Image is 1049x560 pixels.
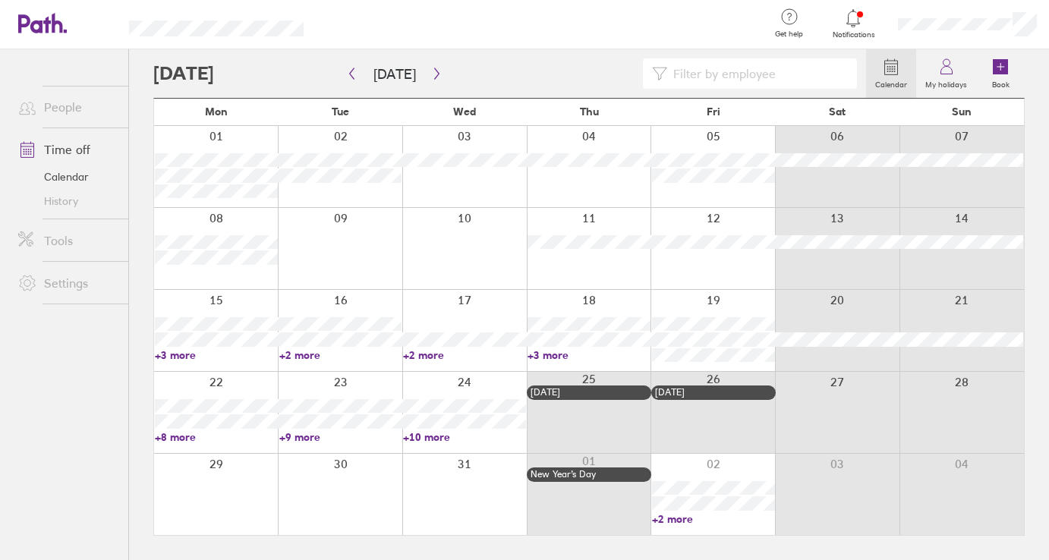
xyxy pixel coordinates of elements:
div: New Year’s Day [531,469,647,480]
a: Calendar [6,165,128,189]
a: +2 more [279,348,402,362]
span: Sun [952,105,972,118]
a: People [6,92,128,122]
span: Tue [332,105,349,118]
a: +3 more [528,348,651,362]
a: History [6,189,128,213]
a: +9 more [279,430,402,444]
label: Book [983,76,1019,90]
a: Tools [6,225,128,256]
input: Filter by employee [667,59,848,88]
a: +3 more [155,348,278,362]
span: Sat [829,105,846,118]
span: Mon [205,105,228,118]
span: Wed [453,105,476,118]
a: +10 more [403,430,526,444]
span: Fri [707,105,720,118]
button: [DATE] [361,61,428,87]
span: Thu [580,105,599,118]
a: Notifications [829,8,878,39]
a: Book [976,49,1025,98]
a: +2 more [652,512,775,526]
a: +8 more [155,430,278,444]
label: My holidays [916,76,976,90]
a: Time off [6,134,128,165]
label: Calendar [866,76,916,90]
a: My holidays [916,49,976,98]
span: Get help [764,30,814,39]
a: Calendar [866,49,916,98]
a: +2 more [403,348,526,362]
span: Notifications [829,30,878,39]
a: Settings [6,268,128,298]
div: [DATE] [531,387,647,398]
div: [DATE] [655,387,772,398]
